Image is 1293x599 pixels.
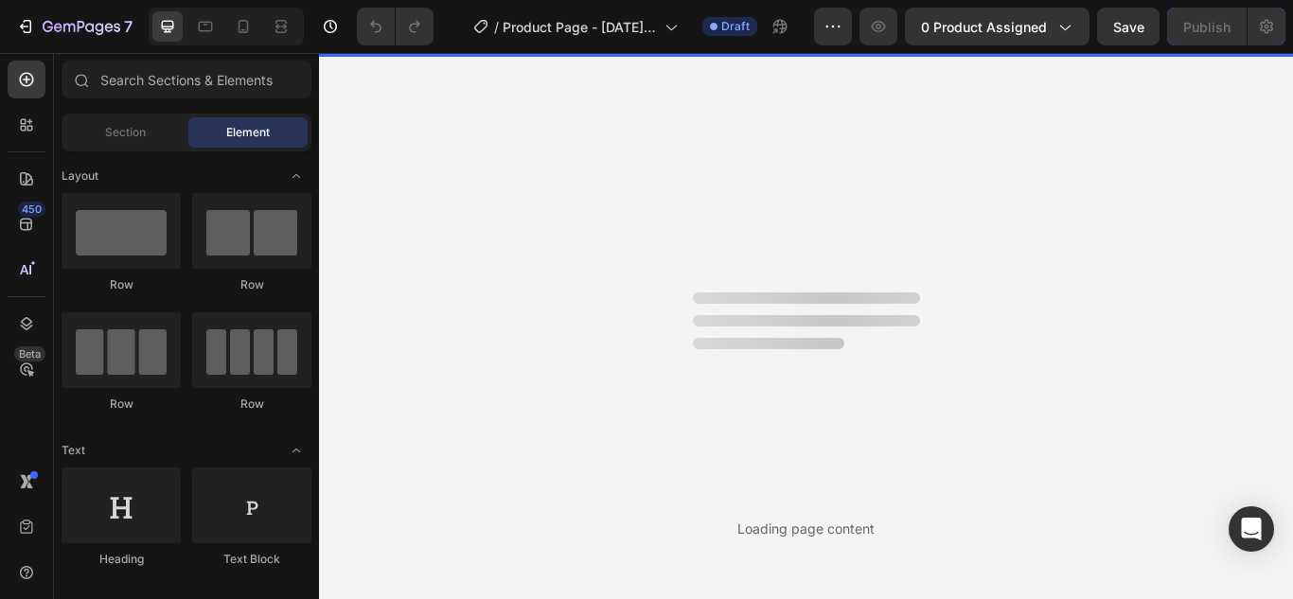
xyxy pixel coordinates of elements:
[1167,8,1247,45] button: Publish
[1113,19,1144,35] span: Save
[494,17,499,37] span: /
[905,8,1089,45] button: 0 product assigned
[737,519,875,538] div: Loading page content
[62,61,311,98] input: Search Sections & Elements
[192,551,311,568] div: Text Block
[14,346,45,361] div: Beta
[226,124,270,141] span: Element
[192,396,311,413] div: Row
[62,167,98,185] span: Layout
[62,276,181,293] div: Row
[105,124,146,141] span: Section
[62,551,181,568] div: Heading
[18,202,45,217] div: 450
[1183,17,1231,37] div: Publish
[8,8,141,45] button: 7
[62,396,181,413] div: Row
[62,442,85,459] span: Text
[721,18,750,35] span: Draft
[1229,506,1274,552] div: Open Intercom Messenger
[124,15,133,38] p: 7
[921,17,1047,37] span: 0 product assigned
[1097,8,1160,45] button: Save
[281,435,311,466] span: Toggle open
[503,17,657,37] span: Product Page - [DATE] 03:12:40
[357,8,434,45] div: Undo/Redo
[281,161,311,191] span: Toggle open
[192,276,311,293] div: Row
